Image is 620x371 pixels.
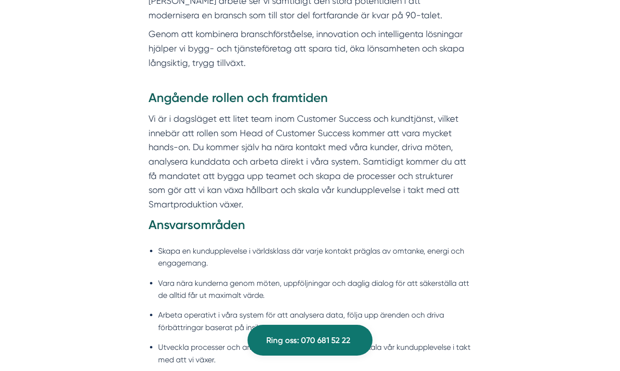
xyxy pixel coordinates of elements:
[266,334,350,347] span: Ring oss: 070 681 52 22
[158,245,471,269] li: Skapa en kundupplevelse i världsklass där varje kontakt präglas av omtanke, energi och engagemang.
[149,217,245,232] strong: Ansvarsområden
[149,27,471,70] p: Genom att kombinera branschförståelse, innovation och intelligenta lösningar hjälper vi bygg- och...
[149,90,471,112] h3: Angående rollen och framtiden
[149,112,471,212] p: Vi är i dagsläget ett litet team inom Customer Success och kundtjänst, vilket innebär att rollen ...
[158,277,471,302] li: Vara nära kunderna genom möten, uppföljningar och daglig dialog för att säkerställa att de alltid...
[158,341,471,366] li: Utveckla processer och arbetssätt som gör det möjligt att skala vår kundupplevelse i takt med att...
[248,325,372,356] a: Ring oss: 070 681 52 22
[158,309,471,333] li: Arbeta operativt i våra system för att analysera data, följa upp ärenden och driva förbättringar ...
